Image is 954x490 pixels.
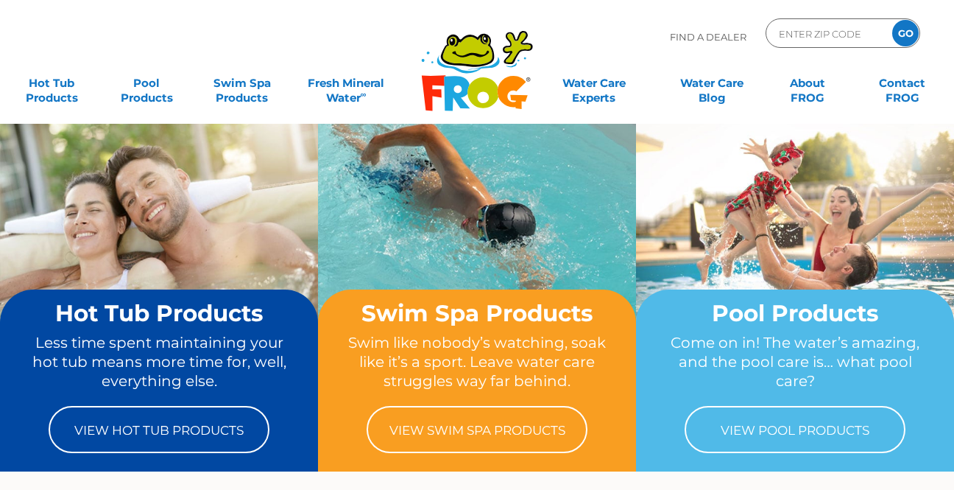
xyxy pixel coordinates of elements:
[28,333,290,391] p: Less time spent maintaining your hot tub means more time for, well, everything else.
[664,333,926,391] p: Come on in! The water’s amazing, and the pool care is… what pool care?
[300,69,393,98] a: Fresh MineralWater∞
[367,406,587,453] a: View Swim Spa Products
[28,301,290,326] h2: Hot Tub Products
[685,406,905,453] a: View Pool Products
[205,69,278,98] a: Swim SpaProducts
[110,69,183,98] a: PoolProducts
[346,301,608,326] h2: Swim Spa Products
[318,123,636,361] img: home-banner-swim-spa-short
[346,333,608,391] p: Swim like nobody’s watching, soak like it’s a sport. Leave water care struggles way far behind.
[866,69,939,98] a: ContactFROG
[675,69,749,98] a: Water CareBlog
[670,18,746,55] p: Find A Dealer
[15,69,88,98] a: Hot TubProducts
[770,69,844,98] a: AboutFROG
[534,69,654,98] a: Water CareExperts
[636,123,954,361] img: home-banner-pool-short
[361,89,367,99] sup: ∞
[777,23,877,44] input: Zip Code Form
[892,20,919,46] input: GO
[664,301,926,326] h2: Pool Products
[49,406,269,453] a: View Hot Tub Products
